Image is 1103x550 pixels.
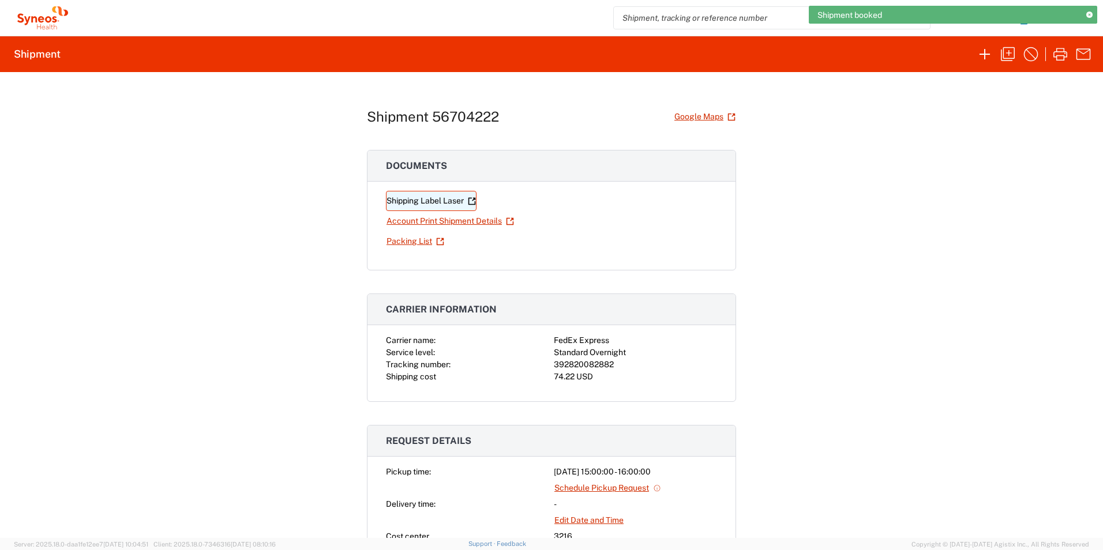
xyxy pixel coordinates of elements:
[554,478,662,498] a: Schedule Pickup Request
[231,541,276,548] span: [DATE] 08:10:16
[386,372,436,381] span: Shipping cost
[554,371,717,383] div: 74.22 USD
[386,231,445,251] a: Packing List
[554,346,717,359] div: Standard Overnight
[386,336,436,345] span: Carrier name:
[554,498,717,510] div: -
[386,191,477,211] a: Shipping Label Laser
[614,7,913,29] input: Shipment, tracking or reference number
[386,211,515,231] a: Account Print Shipment Details
[386,532,429,541] span: Cost center
[386,467,431,476] span: Pickup time:
[554,510,624,530] a: Edit Date and Time
[554,530,717,543] div: 3216
[14,541,148,548] span: Server: 2025.18.0-daa1fe12ee7
[386,160,447,171] span: Documents
[817,10,882,20] span: Shipment booked
[14,47,61,61] h2: Shipment
[554,334,717,346] div: FedEx Express
[386,348,435,357] span: Service level:
[674,107,736,127] a: Google Maps
[386,360,451,369] span: Tracking number:
[103,541,148,548] span: [DATE] 10:04:51
[554,466,717,478] div: [DATE] 15:00:00 - 16:00:00
[554,359,717,371] div: 392820082882
[386,304,497,315] span: Carrier information
[386,499,436,508] span: Delivery time:
[468,540,497,547] a: Support
[911,539,1089,549] span: Copyright © [DATE]-[DATE] Agistix Inc., All Rights Reserved
[367,108,499,125] h1: Shipment 56704222
[386,435,471,446] span: Request details
[153,541,276,548] span: Client: 2025.18.0-7346316
[497,540,526,547] a: Feedback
